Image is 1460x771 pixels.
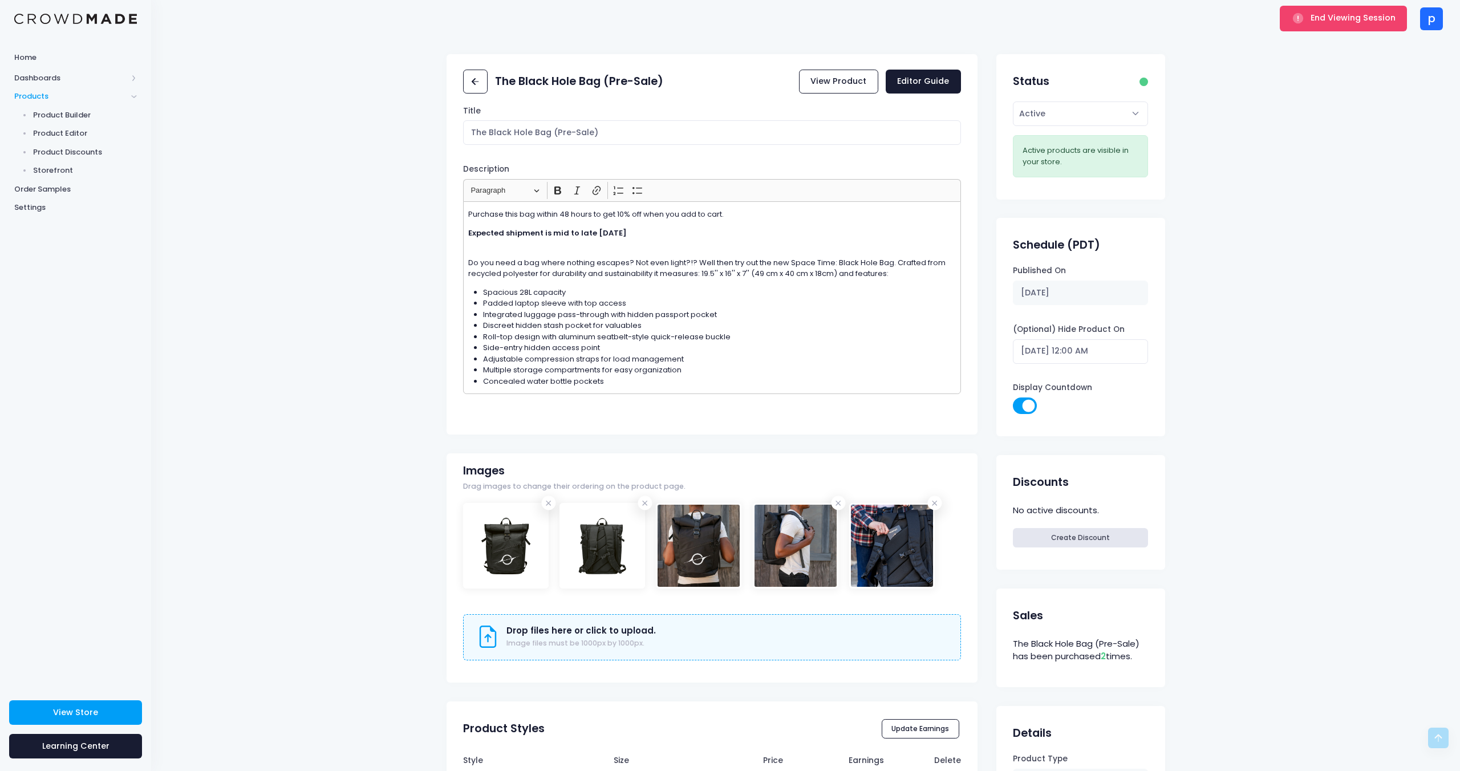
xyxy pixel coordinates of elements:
[1013,75,1049,88] h2: Status
[483,298,956,309] li: Padded laptop sleeve with top access
[886,70,961,94] a: Editor Guide
[463,179,961,201] div: Editor toolbar
[463,481,686,492] span: Drag images to change their ordering on the product page.
[1013,324,1125,335] label: (Optional) Hide Product On
[483,342,956,354] li: Side-entry hidden access point
[42,740,109,752] span: Learning Center
[53,707,98,718] span: View Store
[468,209,956,220] p: Purchase this bag within 48 hours to get 10% off when you add to cart.
[463,164,509,175] label: Description
[14,202,137,213] span: Settings
[1280,6,1407,31] button: End Viewing Session
[9,700,142,725] a: View Store
[463,722,545,735] h2: Product Styles
[1023,145,1138,167] div: Active products are visible in your store.
[14,72,127,84] span: Dashboards
[483,354,956,365] li: Adjustable compression straps for load management
[1013,727,1052,740] h2: Details
[1013,528,1148,547] a: Create Discount
[463,464,505,477] h2: Images
[33,109,137,121] span: Product Builder
[1013,476,1069,489] h2: Discounts
[1013,382,1092,393] label: Display Countdown
[1013,636,1148,665] div: The Black Hole Bag (Pre-Sale) has been purchased times.
[14,14,137,25] img: Logo
[483,364,956,376] li: Multiple storage compartments for easy organization
[1013,502,1148,519] div: No active discounts.
[466,182,545,200] button: Paragraph
[1311,12,1396,23] span: End Viewing Session
[14,184,137,195] span: Order Samples
[1013,238,1100,251] h2: Schedule (PDT)
[1101,650,1106,662] span: 2
[33,165,137,176] span: Storefront
[483,376,956,387] li: Concealed water bottle pockets
[1013,609,1043,622] h2: Sales
[495,75,663,88] h2: The Black Hole Bag (Pre-Sale)
[14,52,137,63] span: Home
[468,246,956,279] p: Do you need a bag where nothing escapes? Not even light?!? Well then try out the new Space Time: ...
[33,147,137,158] span: Product Discounts
[506,626,656,636] h3: Drop files here or click to upload.
[14,91,127,102] span: Products
[799,70,878,94] a: View Product
[463,201,961,393] div: Rich Text Editor, main
[1013,265,1066,277] label: Published On
[9,734,142,758] a: Learning Center
[1013,753,1068,765] label: Product Type
[463,105,481,117] label: Title
[506,638,644,648] span: Image files must be 1000px by 1000px.
[483,309,956,320] li: Integrated luggage pass-through with hidden passport pocket
[882,719,959,738] button: Update Earnings
[471,184,530,197] span: Paragraph
[483,320,956,331] li: Discreet hidden stash pocket for valuables
[468,228,627,238] strong: Expected shipment is mid to late [DATE]
[33,128,137,139] span: Product Editor
[483,331,956,343] li: Roll-top design with aluminum seatbelt-style quick-release buckle
[483,287,956,298] li: Spacious 28L capacity
[1420,7,1443,30] div: p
